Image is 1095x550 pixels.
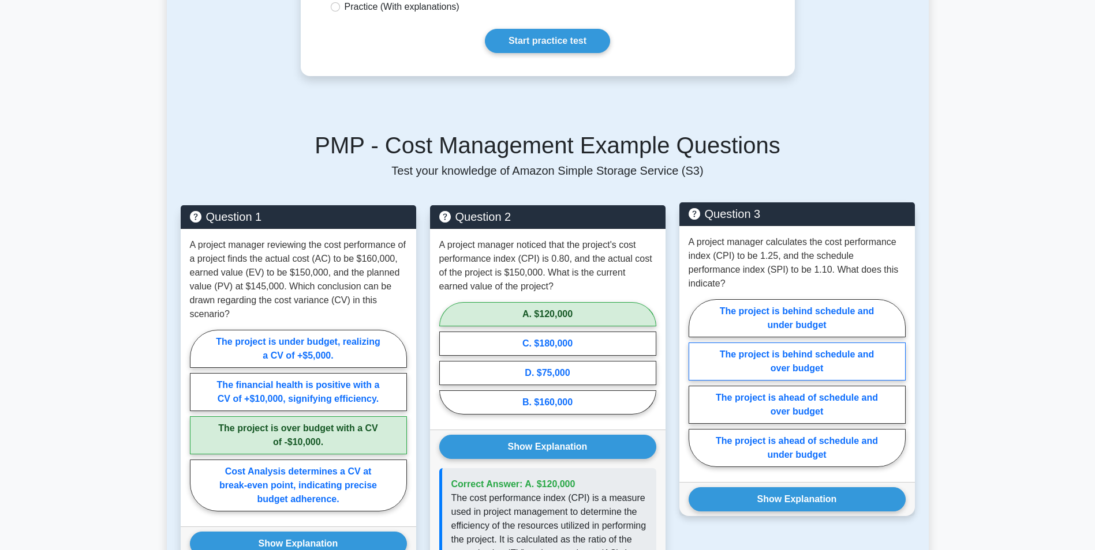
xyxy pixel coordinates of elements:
label: The financial health is positive with a CV of +$10,000, signifying efficiency. [190,373,407,411]
h5: PMP - Cost Management Example Questions [181,131,915,159]
label: A. $120,000 [439,302,656,326]
span: Correct Answer: A. $120,000 [451,479,575,489]
label: Cost Analysis determines a CV at break-even point, indicating precise budget adherence. [190,459,407,511]
label: The project is over budget with a CV of -$10,000. [190,416,407,454]
button: Show Explanation [439,435,656,459]
h5: Question 1 [190,210,407,224]
h5: Question 3 [689,207,906,221]
label: The project is behind schedule and under budget [689,299,906,337]
h5: Question 2 [439,210,656,224]
p: A project manager calculates the cost performance index (CPI) to be 1.25, and the schedule perfor... [689,235,906,291]
p: Test your knowledge of Amazon Simple Storage Service (S3) [181,164,915,178]
button: Show Explanation [689,487,906,511]
label: The project is ahead of schedule and under budget [689,429,906,467]
label: The project is behind schedule and over budget [689,342,906,381]
label: D. $75,000 [439,361,656,385]
label: C. $180,000 [439,331,656,356]
p: A project manager noticed that the project's cost performance index (CPI) is 0.80, and the actual... [439,238,656,293]
a: Start practice test [485,29,610,53]
label: B. $160,000 [439,390,656,415]
label: The project is ahead of schedule and over budget [689,386,906,424]
label: The project is under budget, realizing a CV of +$5,000. [190,330,407,368]
p: A project manager reviewing the cost performance of a project finds the actual cost (AC) to be $1... [190,238,407,321]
